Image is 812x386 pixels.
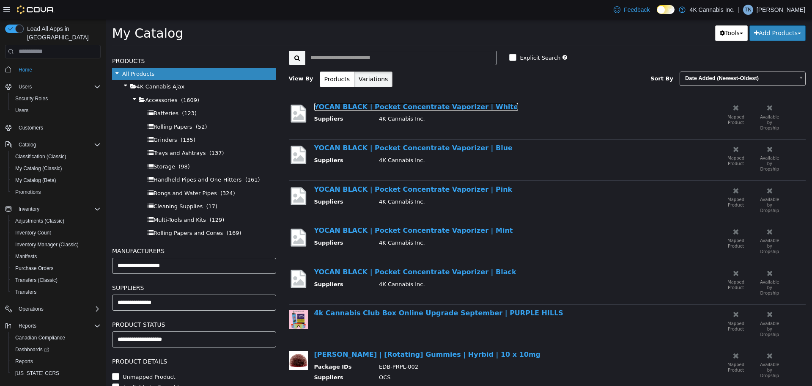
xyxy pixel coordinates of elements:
[48,210,117,217] span: Rolling Papers and Cones
[12,187,101,197] span: Promotions
[12,345,101,355] span: Dashboards
[208,124,407,132] a: YOCAN BLACK | Pocket Concentrate Vaporizer | Blue
[12,94,51,104] a: Security Roles
[12,287,101,297] span: Transfers
[48,91,73,97] span: Batteries
[267,219,560,230] td: 4K Cannabis Inc.
[183,331,202,350] img: 150
[15,204,43,214] button: Inventory
[574,52,700,66] a: Date Added (Newest-Oldest)
[140,157,154,163] span: (161)
[622,219,639,229] small: Mapped Product
[19,141,36,148] span: Catalog
[15,321,40,331] button: Reports
[8,274,104,286] button: Transfers (Classic)
[622,95,639,105] small: Mapped Product
[690,5,735,15] p: 4K Cannabis Inc.
[610,1,653,18] a: Feedback
[15,241,79,248] span: Inventory Manager (Classic)
[738,5,740,15] p: |
[267,178,560,189] td: 4K Cannabis Inc.
[15,140,39,150] button: Catalog
[15,353,70,362] label: Unmapped Product
[208,343,267,354] th: Package IDs
[12,175,60,185] a: My Catalog (Beta)
[15,64,101,75] span: Home
[654,343,673,358] small: Available by Dropship
[208,289,458,298] a: 4k Cannabis Club Box Online Upgrade September | PURPLE HILLS
[2,320,104,332] button: Reports
[15,65,36,75] a: Home
[2,81,104,93] button: Users
[208,354,267,364] th: Suppliers
[2,121,104,134] button: Customers
[12,263,57,273] a: Purchase Orders
[15,253,37,260] span: Manifests
[12,105,101,116] span: Users
[15,153,66,160] span: Classification (Classic)
[15,204,101,214] span: Inventory
[19,124,43,131] span: Customers
[48,104,86,110] span: Rolling Papers
[654,260,673,276] small: Available by Dropship
[267,137,560,147] td: 4K Cannabis Inc.
[12,287,40,297] a: Transfers
[15,123,47,133] a: Customers
[657,5,675,14] input: Dark Mode
[12,163,101,174] span: My Catalog (Classic)
[15,82,35,92] button: Users
[6,226,170,237] h5: Manufacturers
[15,334,65,341] span: Canadian Compliance
[15,358,33,365] span: Reports
[15,107,28,114] span: Users
[6,6,77,21] span: My Catalog
[12,251,101,262] span: Manifests
[654,136,673,152] small: Available by Dropship
[48,130,100,137] span: Trays and Ashtrays
[48,117,71,124] span: Grinders
[12,94,101,104] span: Security Roles
[121,210,136,217] span: (169)
[115,171,129,177] span: (324)
[183,56,208,62] span: View By
[24,25,101,41] span: Load All Apps in [GEOGRAPHIC_DATA]
[12,333,69,343] a: Canadian Compliance
[214,52,249,68] button: Products
[248,52,287,68] button: Variations
[15,122,101,133] span: Customers
[8,262,104,274] button: Purchase Orders
[12,275,101,285] span: Transfers (Classic)
[12,368,101,378] span: Washington CCRS
[654,302,673,317] small: Available by Dropship
[622,260,639,270] small: Mapped Product
[48,197,100,204] span: Multi-Tools and Kits
[208,207,407,215] a: YOCAN BLACK | Pocket Concentrate Vaporizer | Mint
[104,197,118,204] span: (129)
[15,364,77,372] label: Available by Dropship
[743,5,753,15] div: Tomas Nunez
[208,219,267,230] th: Suppliers
[8,151,104,163] button: Classification (Classic)
[15,370,59,377] span: [US_STATE] CCRS
[8,93,104,105] button: Security Roles
[12,240,101,250] span: Inventory Manager (Classic)
[12,187,44,197] a: Promotions
[8,186,104,198] button: Promotions
[208,331,435,339] a: [PERSON_NAME] | [Rotating] Gummies | Hyrbid | 10 x 10mg
[12,216,101,226] span: Adjustments (Classic)
[12,333,101,343] span: Canadian Compliance
[8,286,104,298] button: Transfers
[15,140,101,150] span: Catalog
[6,337,170,347] h5: Product Details
[208,83,413,91] a: YOCAN BLACK | Pocket Concentrate Vaporizer | White
[48,157,136,163] span: Handheld Pipes and One-Hitters
[19,306,44,312] span: Operations
[15,189,41,196] span: Promotions
[19,66,32,73] span: Home
[2,203,104,215] button: Inventory
[12,105,32,116] a: Users
[12,152,101,162] span: Classification (Classic)
[104,130,118,137] span: (137)
[6,300,170,310] h5: Product Status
